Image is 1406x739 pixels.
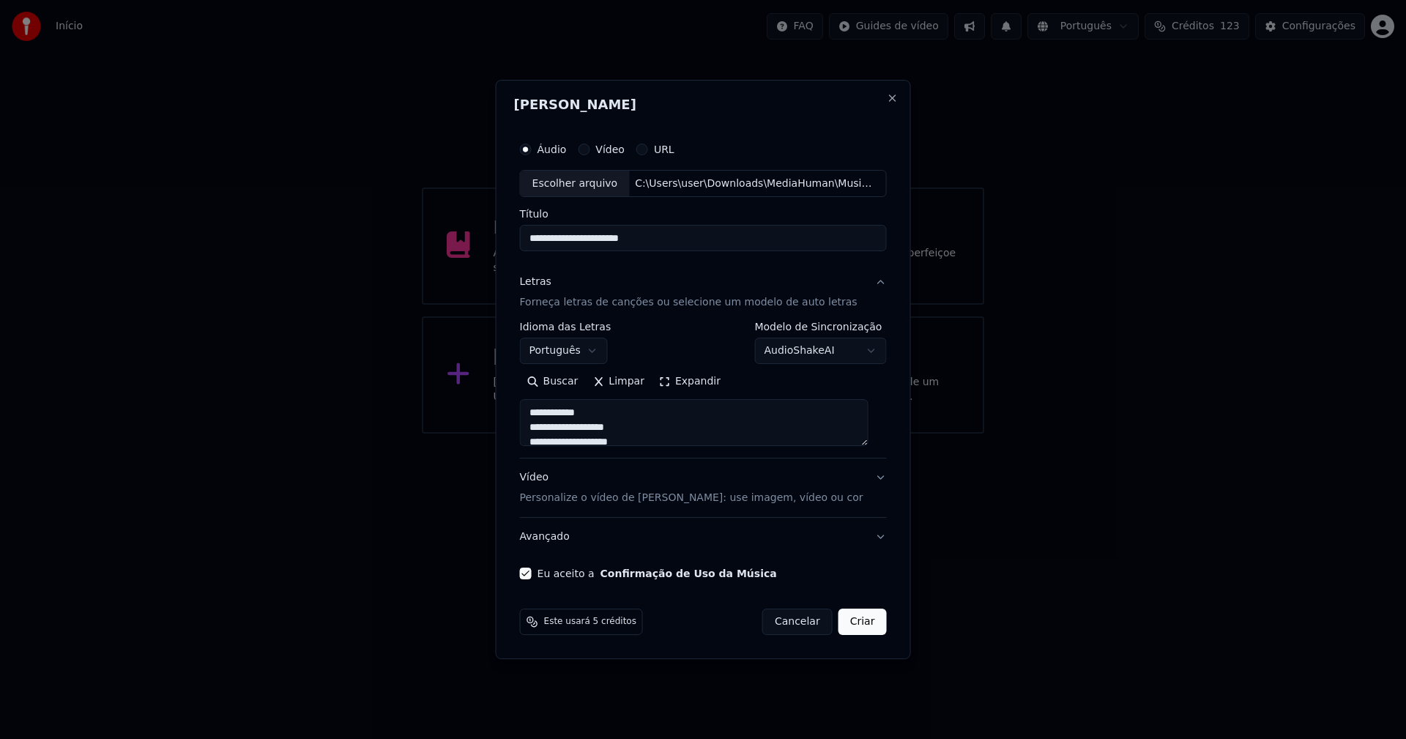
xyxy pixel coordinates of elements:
[514,98,893,111] h2: [PERSON_NAME]
[520,322,611,333] label: Idioma das Letras
[652,371,728,394] button: Expandir
[544,616,636,628] span: Este usará 5 créditos
[521,171,630,197] div: Escolher arquivo
[520,296,858,311] p: Forneça letras de canções ou selecione um modelo de auto letras
[585,371,652,394] button: Limpar
[600,568,777,579] button: Eu aceito a
[654,144,674,155] label: URL
[520,275,551,290] div: Letras
[520,209,887,220] label: Título
[520,518,887,556] button: Avançado
[538,144,567,155] label: Áudio
[595,144,625,155] label: Vídeo
[754,322,886,333] label: Modelo de Sincronização
[520,371,586,394] button: Buscar
[520,471,863,506] div: Vídeo
[520,264,887,322] button: LetrasForneça letras de canções ou selecione um modelo de auto letras
[762,609,833,635] button: Cancelar
[520,491,863,505] p: Personalize o vídeo de [PERSON_NAME]: use imagem, vídeo ou cor
[838,609,887,635] button: Criar
[629,177,878,191] div: C:\Users\user\Downloads\MediaHuman\Music\[PERSON_NAME] Te Avisei VOZ.mp3
[520,322,887,458] div: LetrasForneça letras de canções ou selecione um modelo de auto letras
[538,568,777,579] label: Eu aceito a
[520,459,887,518] button: VídeoPersonalize o vídeo de [PERSON_NAME]: use imagem, vídeo ou cor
